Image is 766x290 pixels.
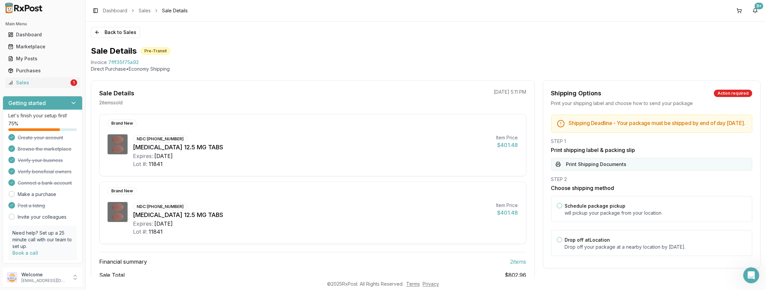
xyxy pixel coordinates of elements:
[99,89,134,98] div: Sale Details
[18,146,71,152] span: Browse the marketplace
[18,202,45,209] span: Post a listing
[18,180,72,186] span: Connect a bank account
[149,228,163,236] div: 11841
[18,191,56,198] a: Make a purchase
[3,3,45,13] img: RxPost Logo
[505,271,526,279] span: $802.96
[103,7,127,14] a: Dashboard
[162,7,188,14] span: Sale Details
[133,203,187,210] div: NDC: [PHONE_NUMBER]
[5,65,80,77] a: Purchases
[5,77,80,89] a: Sales1
[12,250,38,256] a: Book a call
[565,237,610,243] label: Drop off at Location
[496,141,518,149] div: $401.48
[18,214,66,220] a: Invite your colleagues
[496,202,518,209] div: Item Price
[406,281,420,287] a: Terms
[755,3,763,9] div: 9+
[8,31,77,38] div: Dashboard
[12,230,73,250] p: Need help? Set up a 25 minute call with our team to set up.
[750,5,761,16] button: 9+
[8,67,77,74] div: Purchases
[108,134,128,154] img: Movantik 12.5 MG TABS
[18,157,63,164] span: Verify your business
[496,134,518,141] div: Item Price
[8,43,77,50] div: Marketplace
[551,176,752,183] div: STEP 2
[8,55,77,62] div: My Posts
[5,29,80,41] a: Dashboard
[91,46,137,56] h1: Sale Details
[133,152,153,160] div: Expires:
[8,79,69,86] div: Sales
[91,59,107,66] div: Invoice
[154,152,173,160] div: [DATE]
[133,135,187,143] div: NDC: [PHONE_NUMBER]
[494,89,526,95] p: [DATE] 5:11 PM
[70,79,77,86] div: 1
[91,66,761,72] p: Direct Purchase • Economy Shipping
[91,27,140,38] button: Back to Sales
[139,7,151,14] a: Sales
[3,41,83,52] button: Marketplace
[714,90,752,97] div: Action required
[551,158,752,171] button: Print Shipping Documents
[551,146,752,154] h3: Print shipping label & packing slip
[21,271,68,278] p: Welcome
[3,53,83,64] button: My Posts
[3,65,83,76] button: Purchases
[18,168,71,175] span: Verify beneficial owners
[5,41,80,53] a: Marketplace
[133,160,147,168] div: Lot #:
[551,100,752,107] div: Print your shipping label and choose how to send your package
[133,220,153,228] div: Expires:
[7,272,17,283] img: User avatar
[8,99,46,107] h3: Getting started
[133,228,147,236] div: Lot #:
[133,210,491,220] div: [MEDICAL_DATA] 12.5 MG TABS
[8,120,18,127] span: 75 %
[3,29,83,40] button: Dashboard
[423,281,439,287] a: Privacy
[141,47,170,55] div: Pre-Transit
[569,120,747,126] h5: Shipping Deadline - Your package must be shipped by end of day [DATE] .
[565,210,747,216] p: will pickup your package from your location
[18,134,63,141] span: Create your account
[496,209,518,217] div: $401.48
[108,187,137,195] div: Brand New
[565,244,747,250] p: Drop off your package at a nearby location by [DATE] .
[565,203,626,209] label: Schedule package pickup
[21,278,68,283] p: [EMAIL_ADDRESS][DOMAIN_NAME]
[8,112,77,119] p: Let's finish your setup first!
[99,99,123,106] p: 2 item s sold
[103,7,188,14] nav: breadcrumb
[551,89,602,98] div: Shipping Options
[154,220,173,228] div: [DATE]
[108,59,139,66] span: 7fff35f75a92
[108,120,137,127] div: Brand New
[510,258,526,266] span: 2 item s
[5,53,80,65] a: My Posts
[3,77,83,88] button: Sales1
[551,138,752,145] div: STEP 1
[99,271,125,279] span: Sale Total
[3,263,83,275] button: Support
[133,143,491,152] div: [MEDICAL_DATA] 12.5 MG TABS
[5,21,80,27] h2: Main Menu
[108,202,128,222] img: Movantik 12.5 MG TABS
[551,184,752,192] h3: Choose shipping method
[99,258,147,266] span: Financial summary
[149,160,163,168] div: 11841
[743,267,759,283] iframe: Intercom live chat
